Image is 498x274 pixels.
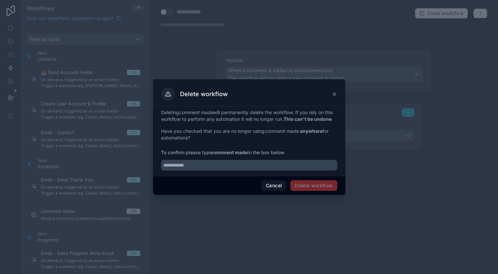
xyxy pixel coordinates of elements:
span: To confirm please type in the box below [161,149,337,156]
p: Deleting will permanently delete the workflow. If you rely on this workflow to perform any automa... [161,109,337,122]
strong: anywhere [300,128,323,134]
button: Cancel [262,180,286,191]
p: Have you checked that you are no longer using for automations? [161,128,337,141]
strong: This can't be undone [284,116,332,122]
em: comment made [265,128,299,134]
em: comment made [179,109,213,115]
h3: Delete workflow [180,90,228,98]
strong: comment made [212,150,247,155]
